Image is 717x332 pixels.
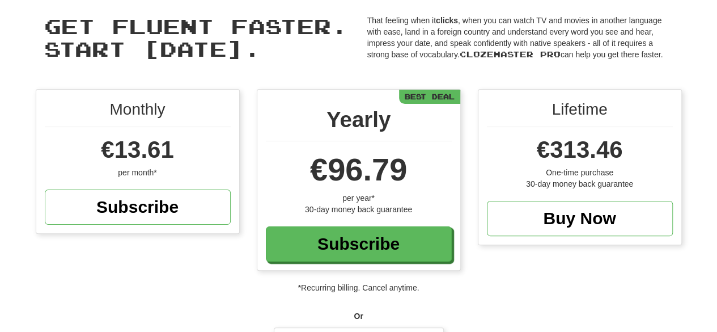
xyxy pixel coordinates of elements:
[266,192,452,204] div: per year*
[460,49,561,59] span: Clozemaster Pro
[399,90,460,104] div: Best Deal
[436,16,458,25] strong: clicks
[487,98,673,127] div: Lifetime
[44,14,348,61] span: Get fluent faster. Start [DATE].
[487,167,673,178] div: One-time purchase
[537,136,623,163] span: €313.46
[487,178,673,190] div: 30-day money back guarantee
[367,15,673,60] p: That feeling when it , when you can watch TV and movies in another language with ease, land in a ...
[487,201,673,236] a: Buy Now
[45,98,231,127] div: Monthly
[354,312,363,321] strong: Or
[45,167,231,178] div: per month*
[266,104,452,141] div: Yearly
[101,136,173,163] span: €13.61
[45,190,231,225] a: Subscribe
[266,226,452,262] a: Subscribe
[310,152,407,187] span: €96.79
[266,204,452,215] div: 30-day money back guarantee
